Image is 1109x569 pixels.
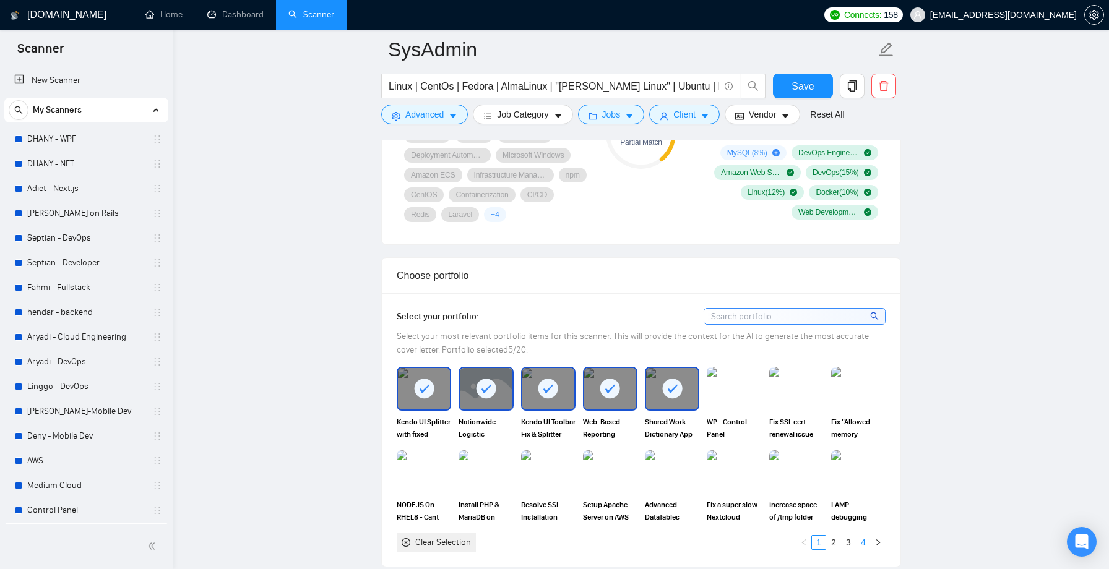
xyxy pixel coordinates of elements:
span: Laravel [448,210,472,220]
a: Medium Cloud [27,473,145,498]
a: [PERSON_NAME] on Rails [27,201,145,226]
span: delete [872,80,895,92]
a: 4 [857,536,870,549]
span: caret-down [781,111,790,121]
span: Advanced [405,108,444,121]
button: delete [871,74,896,98]
img: portfolio thumbnail image [583,450,637,494]
span: holder [152,283,162,293]
span: Kendo UI Toolbar Fix & Splitter Auto-Resize Implementation [521,416,576,440]
span: setting [1085,10,1103,20]
li: Next Page [871,535,886,550]
span: right [874,539,882,546]
span: holder [152,505,162,515]
a: Linggo - DevOps [27,374,145,399]
span: search [870,309,881,323]
span: 158 [884,8,897,22]
a: setting [1084,10,1104,20]
span: Select your portfolio: [397,311,479,322]
a: 2 [827,536,840,549]
a: 3 [842,536,855,549]
span: Advanced DataTables Search Filter via Modal (PHP, MySQL, Ajax) [645,498,699,523]
span: My Scanners [33,98,82,122]
div: Partial Match [606,139,676,146]
a: Aryadi - DevOps [27,349,145,374]
button: userClientcaret-down [649,105,720,124]
a: AWS [27,448,145,473]
span: check-circle [864,208,871,216]
span: Amazon Web Services ( 17 %) [721,168,782,178]
button: Save [773,74,833,98]
span: Install PHP & MariaDB on Windows Server 2016 with IIS [459,498,513,523]
span: setting [392,111,400,121]
span: Jobs [602,108,621,121]
img: portfolio thumbnail image [707,450,761,494]
span: Redis [411,210,429,220]
a: Deny - Mobile Dev [27,424,145,448]
span: NODEJS On RHEL8 - Cant connect [397,498,451,523]
img: portfolio thumbnail image [769,450,824,494]
span: holder [152,159,162,169]
span: Client [673,108,696,121]
span: Nationwide Logistic Management System Built with Classic ASP [459,416,513,440]
span: holder [152,357,162,367]
button: folderJobscaret-down [578,105,645,124]
img: portfolio thumbnail image [521,450,576,494]
span: Save [792,79,814,94]
span: holder [152,332,162,342]
span: + 4 [491,210,499,220]
div: Clear Selection [415,536,471,549]
li: 2 [826,535,841,550]
input: Search Freelance Jobs... [389,79,719,94]
span: holder [152,431,162,441]
span: holder [152,307,162,317]
span: info-circle [725,82,733,90]
a: [PERSON_NAME]-Mobile Dev [27,399,145,424]
span: caret-down [554,111,563,121]
a: 1 [812,536,826,549]
span: check-circle [864,149,871,156]
a: Reset All [810,108,844,121]
span: Amazon ECS [411,170,455,180]
span: Fix SSL cert renewal issue [769,416,824,440]
button: copy [840,74,865,98]
li: New Scanner [4,68,168,93]
a: searchScanner [288,9,334,20]
li: 1 [811,535,826,550]
span: holder [152,456,162,466]
span: LAMP debugging assistance required [831,498,886,523]
span: copy [840,80,864,92]
img: portfolio thumbnail image [397,450,451,494]
span: holder [152,208,162,218]
span: bars [483,111,492,121]
span: CI/CD [527,190,547,200]
button: idcardVendorcaret-down [725,105,800,124]
div: Choose portfolio [397,258,886,293]
span: check-circle [864,189,871,196]
span: search [9,106,28,114]
span: holder [152,382,162,391]
button: barsJob Categorycaret-down [473,105,572,124]
span: user [660,111,668,121]
img: portfolio thumbnail image [831,450,886,494]
span: check-circle [790,189,797,196]
span: Web Development ( 10 %) [798,207,859,217]
img: portfolio thumbnail image [707,367,761,410]
span: Web-Based Reporting System for Mobile Voucher Business Using PHP [583,416,637,440]
img: portfolio thumbnail image [769,367,824,410]
span: holder [152,184,162,194]
span: plus-circle [772,149,780,156]
li: Previous Page [796,535,811,550]
span: double-left [147,540,160,552]
span: check-circle [787,169,794,176]
span: left [800,539,808,546]
input: Search portfolio [704,309,885,324]
span: close-circle [402,538,410,547]
a: Septian - Developer [27,250,145,275]
span: Linux ( 12 %) [748,187,785,197]
span: WP - Control Panel [707,416,761,440]
span: folder [589,111,597,121]
li: 4 [856,535,871,550]
button: settingAdvancedcaret-down [381,105,468,124]
a: Fahmi - Fullstack [27,275,145,300]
